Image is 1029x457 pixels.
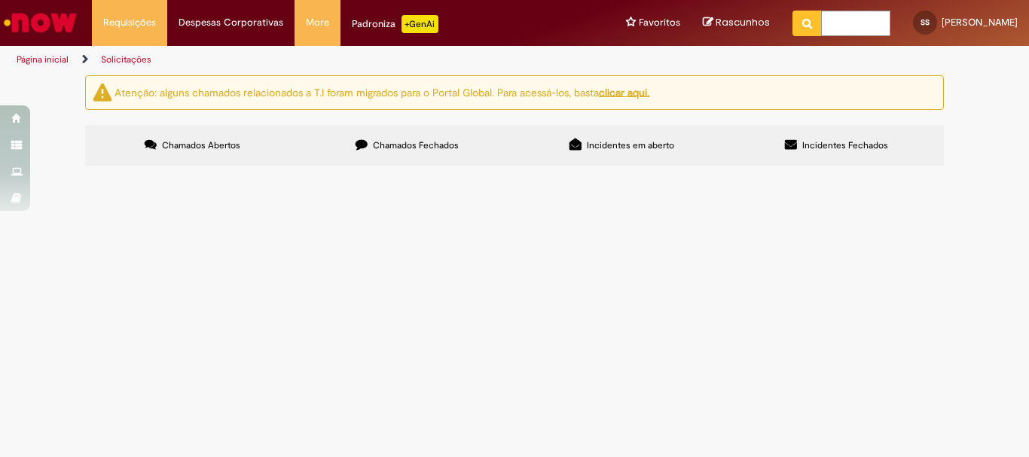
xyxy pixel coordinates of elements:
span: More [306,15,329,30]
span: Rascunhos [716,15,770,29]
span: Requisições [103,15,156,30]
a: Rascunhos [703,16,770,30]
div: Padroniza [352,15,438,33]
img: ServiceNow [2,8,79,38]
p: +GenAi [402,15,438,33]
span: Chamados Fechados [373,139,459,151]
a: Página inicial [17,53,69,66]
a: Solicitações [101,53,151,66]
span: Favoritos [639,15,680,30]
span: [PERSON_NAME] [942,16,1018,29]
a: clicar aqui. [599,85,649,99]
span: Incidentes em aberto [587,139,674,151]
ng-bind-html: Atenção: alguns chamados relacionados a T.I foram migrados para o Portal Global. Para acessá-los,... [115,85,649,99]
ul: Trilhas de página [11,46,675,74]
span: Despesas Corporativas [179,15,283,30]
span: Incidentes Fechados [802,139,888,151]
span: Chamados Abertos [162,139,240,151]
button: Pesquisar [792,11,822,36]
span: SS [921,17,930,27]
